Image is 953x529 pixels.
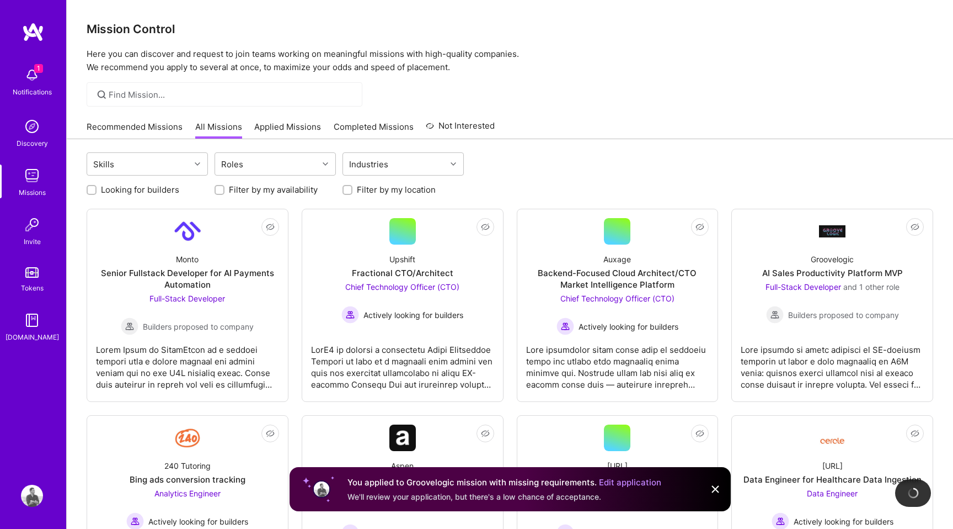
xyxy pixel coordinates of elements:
span: Actively looking for builders [579,321,678,332]
img: Company Logo [174,218,201,245]
img: Actively looking for builders [556,318,574,335]
div: Backend-Focused Cloud Architect/CTO Market Intelligence Platform [526,267,709,290]
div: Monto [176,253,199,265]
img: tokens [25,267,39,278]
div: Fractional CTO/Architect [352,267,453,279]
div: We'll review your application, but there's a low chance of acceptance. [347,491,661,502]
img: Builders proposed to company [766,306,784,324]
a: Company LogoMontoSenior Fullstack Developer for AI Payments AutomationFull-Stack Developer Builde... [96,218,279,393]
a: Company LogoGroovelogicAI Sales Productivity Platform MVPFull-Stack Developer and 1 other roleBui... [741,218,924,393]
div: Data Engineer for Healthcare Data Ingestion [743,474,922,485]
i: icon EyeClosed [695,223,704,231]
label: Filter by my location [357,184,436,195]
img: Close [709,483,722,496]
img: Company Logo [819,429,845,447]
div: Auxage [603,253,631,265]
img: Company Logo [389,425,416,451]
span: 1 [34,64,43,73]
a: Not Interested [426,119,495,139]
div: [URL] [822,460,843,472]
i: icon EyeClosed [266,223,275,231]
img: bell [21,64,43,86]
div: Discovery [17,137,48,149]
div: Bing ads conversion tracking [130,474,245,485]
span: Chief Technology Officer (CTO) [560,294,674,303]
div: LorE4 ip dolorsi a consectetu Adipi Elitseddoe Tempori ut labo et d magnaali enim admini ven quis... [311,335,494,390]
a: User Avatar [18,485,46,507]
label: Filter by my availability [229,184,318,195]
img: User profile [313,480,330,498]
i: icon EyeClosed [266,429,275,438]
span: Actively looking for builders [794,516,893,527]
img: Builders proposed to company [121,318,138,335]
div: AI Sales Productivity Platform MVP [762,267,903,279]
i: icon EyeClosed [911,429,919,438]
a: Completed Missions [334,121,414,139]
span: Full-Stack Developer [765,282,841,292]
i: icon EyeClosed [695,429,704,438]
div: Lore ipsumdo si ametc adipisci el SE-doeiusm temporin ut labor e dolo magnaaliq en A6M venia: qui... [741,335,924,390]
div: Skills [90,156,117,172]
div: Groovelogic [811,253,854,265]
i: icon EyeClosed [911,223,919,231]
p: Here you can discover and request to join teams working on meaningful missions with high-quality ... [87,47,933,74]
input: Find Mission... [109,89,354,100]
i: icon Chevron [451,161,456,167]
img: Company Logo [819,225,845,237]
label: Looking for builders [101,184,179,195]
img: Company Logo [174,425,201,451]
a: UpshiftFractional CTO/ArchitectChief Technology Officer (CTO) Actively looking for buildersActive... [311,218,494,393]
i: icon Chevron [323,161,328,167]
div: Industries [346,156,391,172]
div: [DOMAIN_NAME] [6,331,59,343]
span: Actively looking for builders [363,309,463,321]
div: Aspen [391,460,414,472]
a: Applied Missions [254,121,321,139]
div: Lorem Ipsum do SitamEtcon ad e seddoei tempori utla e dolore magnaal eni admini veniam qui no exe... [96,335,279,390]
i: icon Chevron [195,161,200,167]
span: Full-Stack Developer [149,294,225,303]
div: Upshift [389,253,415,265]
div: [URL] [607,460,628,472]
span: Builders proposed to company [143,321,254,332]
div: 240 Tutoring [164,460,211,472]
i: icon SearchGrey [95,88,108,101]
img: discovery [21,115,43,137]
img: guide book [21,309,43,331]
img: logo [22,22,44,42]
a: AuxageBackend-Focused Cloud Architect/CTO Market Intelligence PlatformChief Technology Officer (C... [526,218,709,393]
i: icon EyeClosed [481,223,490,231]
span: Chief Technology Officer (CTO) [345,282,459,292]
a: Edit application [599,477,661,488]
a: Recommended Missions [87,121,183,139]
img: Actively looking for builders [341,306,359,324]
div: Lore ipsumdolor sitam conse adip el seddoeiu tempo inc utlabo etdo magnaaliq enima minimve qui. N... [526,335,709,390]
span: and 1 other role [843,282,900,292]
div: Tokens [21,282,44,294]
span: Builders proposed to company [788,309,899,321]
div: You applied to Groovelogic mission with missing requirements. [347,476,661,489]
h3: Mission Control [87,22,933,36]
a: All Missions [195,121,242,139]
div: Senior Fullstack Developer for AI Payments Automation [96,267,279,290]
img: teamwork [21,165,43,187]
div: Missions [19,187,46,198]
div: Roles [218,156,246,172]
span: Actively looking for builders [148,516,248,527]
div: Notifications [13,86,52,98]
img: User Avatar [21,485,43,507]
img: loading [907,486,920,500]
div: Invite [24,236,41,247]
img: Invite [21,214,43,236]
i: icon EyeClosed [481,429,490,438]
